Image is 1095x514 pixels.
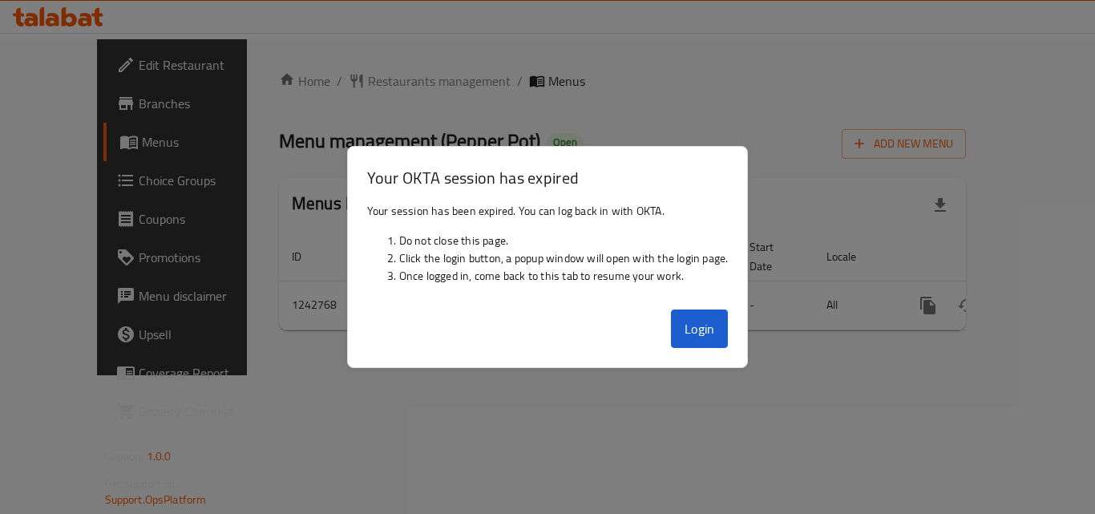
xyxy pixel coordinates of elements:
h3: Your OKTA session has expired [367,166,729,189]
li: Once logged in, come back to this tab to resume your work. [399,267,729,285]
div: Your session has been expired. You can log back in with OKTA. [348,196,748,303]
li: Do not close this page. [399,232,729,249]
li: Click the login button, a popup window will open with the login page. [399,249,729,267]
button: Login [671,310,729,348]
